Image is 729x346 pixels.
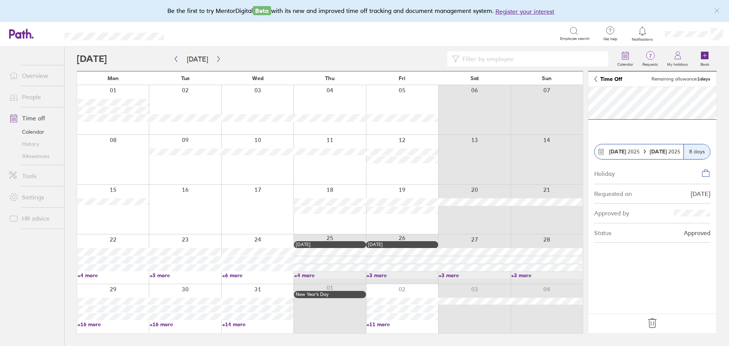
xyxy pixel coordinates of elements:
[594,169,615,177] div: Holiday
[683,144,710,159] div: 8 days
[3,111,64,126] a: Time off
[638,60,663,67] label: Requests
[77,321,149,328] a: +16 more
[652,76,710,82] span: Remaining allowance:
[3,190,64,205] a: Settings
[613,47,638,71] a: Calendar
[613,60,638,67] label: Calendar
[399,75,406,81] span: Fri
[594,76,622,82] a: Time Off
[3,89,64,104] a: People
[3,68,64,83] a: Overview
[684,229,710,236] div: Approved
[107,75,119,81] span: Mon
[630,37,655,42] span: Notifications
[77,272,149,279] a: +4 more
[222,321,293,328] a: +14 more
[366,321,438,328] a: +11 more
[253,6,271,15] span: Beta
[594,210,629,216] div: Approved by
[150,272,221,279] a: +5 more
[294,272,366,279] a: +4 more
[638,53,663,59] span: 7
[296,292,364,297] div: New Year’s Day
[511,272,582,279] a: +3 more
[366,272,438,279] a: +3 more
[185,30,204,37] div: Search
[598,37,623,41] span: Get help
[3,211,64,226] a: HR advice
[650,148,668,155] strong: [DATE]
[638,47,663,71] a: 7Requests
[693,47,717,71] a: Book
[630,26,655,42] a: Notifications
[691,190,710,197] div: [DATE]
[697,76,710,82] strong: 1 days
[696,60,714,67] label: Book
[3,150,64,162] a: Allowances
[181,53,214,65] button: [DATE]
[439,272,510,279] a: +3 more
[167,6,562,16] div: Be the first to try MentorDigital with its new and improved time off tracking and document manage...
[470,75,479,81] span: Sat
[495,7,554,16] button: Register your interest
[181,75,190,81] span: Tue
[3,138,64,150] a: History
[252,75,264,81] span: Wed
[663,47,693,71] a: My holidays
[594,229,611,236] div: Status
[296,242,364,247] div: [DATE]
[609,149,640,155] span: 2025
[459,52,604,66] input: Filter by employee
[3,126,64,138] a: Calendar
[368,242,436,247] div: [DATE]
[663,60,693,67] label: My holidays
[609,148,626,155] strong: [DATE]
[222,272,293,279] a: +6 more
[560,36,590,41] span: Employee search
[594,190,632,197] div: Requested on
[325,75,335,81] span: Thu
[542,75,552,81] span: Sun
[650,149,680,155] span: 2025
[3,168,64,183] a: Tools
[150,321,221,328] a: +16 more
